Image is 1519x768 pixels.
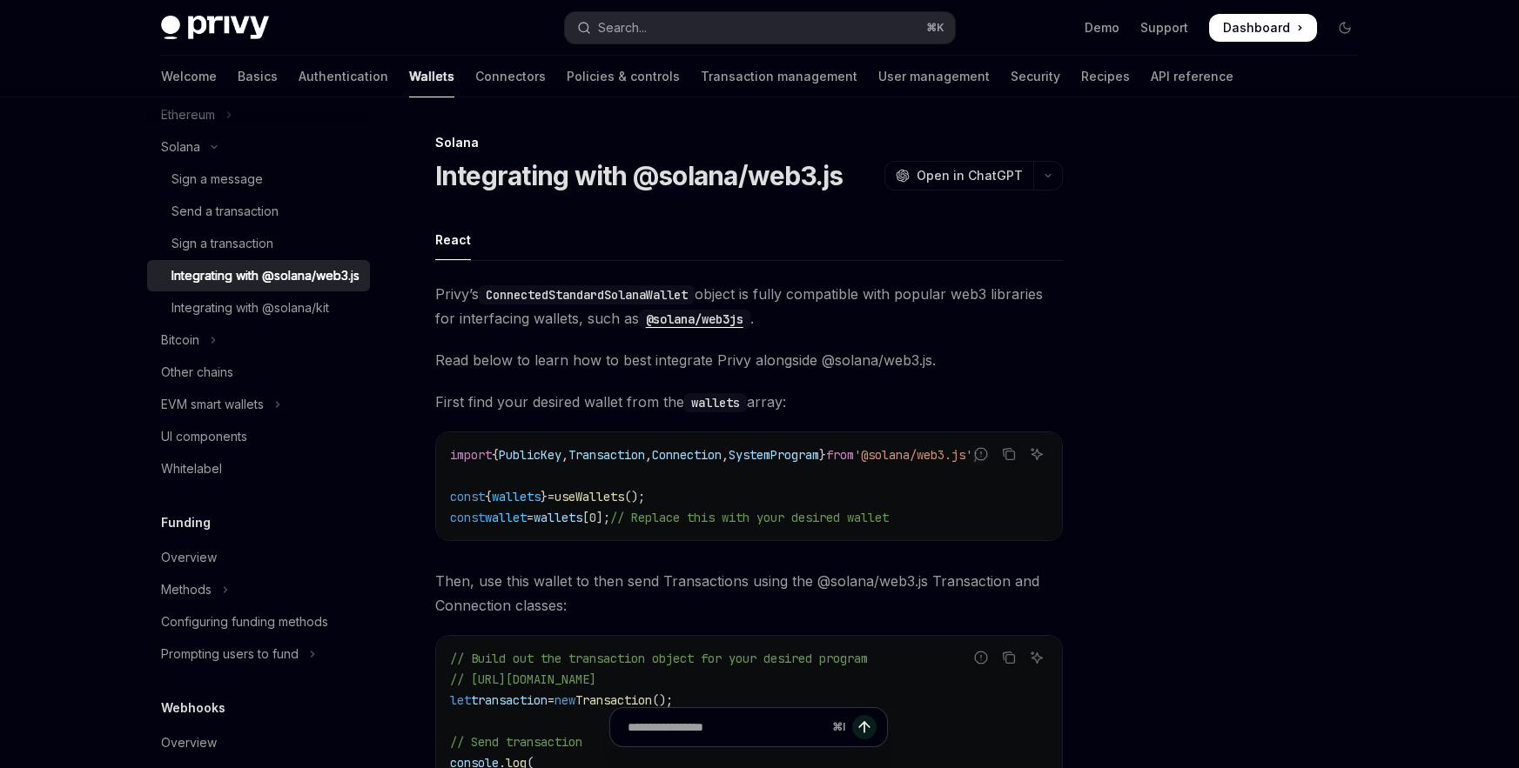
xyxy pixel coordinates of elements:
a: Send a transaction [147,196,370,227]
span: const [450,489,485,504]
a: Integrating with @solana/web3.js [147,260,370,291]
span: PublicKey [499,447,561,463]
span: = [548,489,555,504]
a: Other chains [147,357,370,388]
code: wallets [684,393,747,412]
span: ⌘ K [926,21,944,35]
a: Sign a message [147,164,370,195]
a: Whitelabel [147,453,370,484]
div: Send a transaction [171,201,279,222]
a: Policies & controls [567,56,680,97]
span: from [826,447,854,463]
a: Welcome [161,56,217,97]
span: (); [624,489,645,504]
a: Security [1011,56,1060,97]
div: Search... [598,17,647,38]
span: useWallets [555,489,624,504]
div: Sign a message [171,169,263,190]
span: = [527,510,534,525]
span: , [561,447,568,463]
span: Transaction [575,692,652,708]
a: Integrating with @solana/kit [147,292,370,324]
a: Configuring funding methods [147,606,370,638]
button: Toggle dark mode [1331,14,1359,42]
button: Toggle Bitcoin section [147,324,370,356]
a: Basics [238,56,278,97]
span: , [722,447,729,463]
button: Open search [565,12,955,43]
a: Authentication [299,56,388,97]
span: } [541,489,548,504]
div: Integrating with @solana/web3.js [171,265,360,286]
h5: Funding [161,512,211,533]
button: Toggle Methods section [147,574,370,605]
div: Prompting users to fund [161,644,299,664]
button: Ask AI [1025,646,1048,669]
div: React [435,219,471,260]
a: Overview [147,542,370,573]
span: { [492,447,499,463]
a: Dashboard [1209,14,1317,42]
button: Copy the contents from the code block [998,646,1020,669]
div: Solana [435,134,1063,151]
span: let [450,692,471,708]
span: First find your desired wallet from the array: [435,390,1063,414]
a: UI components [147,421,370,452]
code: ConnectedStandardSolanaWallet [479,285,695,304]
div: Overview [161,547,217,568]
a: Wallets [409,56,454,97]
a: Support [1140,19,1188,37]
span: // Replace this with your desired wallet [610,510,889,525]
button: Toggle EVM smart wallets section [147,389,370,420]
span: Open in ChatGPT [917,167,1023,184]
span: = [548,692,555,708]
div: Integrating with @solana/kit [171,297,329,318]
div: EVM smart wallets [161,394,264,415]
span: SystemProgram [729,447,819,463]
span: Transaction [568,447,645,463]
div: Methods [161,579,212,600]
a: Connectors [475,56,546,97]
span: { [485,489,492,504]
span: } [819,447,826,463]
a: Sign a transaction [147,228,370,259]
button: Open in ChatGPT [884,161,1033,190]
span: // Build out the transaction object for your desired program [450,651,868,666]
div: Solana [161,137,200,157]
button: Copy the contents from the code block [998,443,1020,465]
code: @solana/web3js [639,310,750,329]
span: '@solana/web3.js' [854,447,972,463]
div: Other chains [161,362,233,383]
button: Report incorrect code [970,443,992,465]
div: UI components [161,426,247,447]
span: Privy’s object is fully compatible with popular web3 libraries for interfacing wallets, such as . [435,282,1063,331]
span: ]; [596,510,610,525]
span: import [450,447,492,463]
a: Transaction management [701,56,857,97]
span: new [555,692,575,708]
span: wallets [534,510,582,525]
img: dark logo [161,16,269,40]
div: Overview [161,732,217,753]
span: // [URL][DOMAIN_NAME] [450,671,596,687]
input: Ask a question... [628,708,825,746]
button: Toggle Solana section [147,131,370,163]
a: @solana/web3js [639,310,750,327]
div: Sign a transaction [171,233,273,254]
span: transaction [471,692,548,708]
span: , [645,447,652,463]
span: Connection [652,447,722,463]
span: Dashboard [1223,19,1290,37]
h5: Webhooks [161,698,225,718]
span: [ [582,510,589,525]
div: Configuring funding methods [161,611,328,632]
div: Bitcoin [161,330,199,351]
h1: Integrating with @solana/web3.js [435,160,844,191]
span: 0 [589,510,596,525]
button: Toggle Prompting users to fund section [147,638,370,670]
button: Ask AI [1025,443,1048,465]
div: Whitelabel [161,458,222,479]
span: Read below to learn how to best integrate Privy alongside @solana/web3.js. [435,348,1063,372]
span: Then, use this wallet to then send Transactions using the @solana/web3.js Transaction and Connect... [435,569,1063,618]
button: Report incorrect code [970,646,992,669]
